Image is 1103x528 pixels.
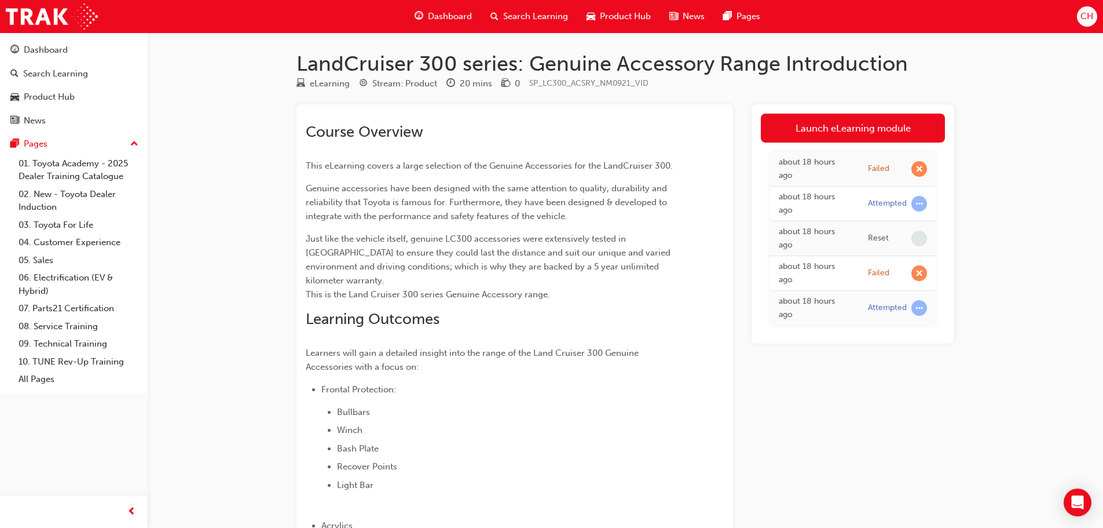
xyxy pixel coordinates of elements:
span: car-icon [10,92,19,103]
a: 09. Technical Training [14,335,143,353]
a: All Pages [14,370,143,388]
a: Product Hub [5,86,143,108]
a: News [5,110,143,132]
div: Type [296,77,350,91]
a: news-iconNews [660,5,714,28]
span: learningResourceType_ELEARNING-icon [296,79,305,89]
img: Trak [6,3,98,30]
span: Course Overview [306,123,423,141]
div: Stream [359,77,437,91]
span: Bash Plate [337,443,379,454]
span: News [683,10,705,23]
div: Tue Sep 23 2025 13:58:17 GMT+1000 (Australian Eastern Standard Time) [779,225,851,252]
span: up-icon [130,137,138,152]
span: clock-icon [446,79,455,89]
span: Learning Outcomes [306,310,439,328]
div: Product Hub [24,90,75,104]
div: Attempted [868,198,907,209]
a: 05. Sales [14,252,143,270]
div: Tue Sep 23 2025 13:58:18 GMT+1000 (Australian Eastern Standard Time) [779,191,851,217]
span: Learning resource code [529,78,648,88]
div: Stream: Product [372,77,437,90]
div: Open Intercom Messenger [1064,489,1091,516]
span: Pages [736,10,760,23]
span: car-icon [587,9,595,24]
span: guage-icon [415,9,423,24]
span: news-icon [669,9,678,24]
div: Failed [868,268,889,279]
span: prev-icon [127,505,136,519]
div: Tue Sep 23 2025 13:57:59 GMT+1000 (Australian Eastern Standard Time) [779,260,851,286]
button: Pages [5,133,143,155]
div: Pages [24,137,47,151]
a: Launch eLearning module [761,114,945,143]
button: CH [1077,6,1097,27]
span: Winch [337,425,362,435]
a: Search Learning [5,63,143,85]
div: 0 [515,77,520,90]
span: This eLearning covers a large selection of the Genuine Accessories for the LandCruiser 300. [306,161,673,171]
span: pages-icon [723,9,732,24]
div: Failed [868,163,889,174]
div: Reset [868,233,889,244]
a: 04. Customer Experience [14,234,143,252]
span: learningRecordVerb_NONE-icon [911,231,927,246]
span: learningRecordVerb_FAIL-icon [911,265,927,281]
div: Tue Sep 23 2025 14:00:18 GMT+1000 (Australian Eastern Standard Time) [779,156,851,182]
div: Dashboard [24,43,68,57]
span: Recover Points [337,461,397,472]
div: News [24,114,46,128]
a: 06. Electrification (EV & Hybrid) [14,269,143,300]
div: 20 mins [460,77,492,90]
div: Price [501,77,520,91]
span: Light Bar [337,480,373,490]
div: Duration [446,77,492,91]
span: Genuine accessories have been designed with the same attention to quality, durability and reliabi... [306,183,669,221]
a: guage-iconDashboard [405,5,481,28]
span: Dashboard [428,10,472,23]
a: 10. TUNE Rev-Up Training [14,353,143,371]
span: Product Hub [600,10,651,23]
a: pages-iconPages [714,5,769,28]
span: CH [1080,10,1093,23]
span: learningRecordVerb_ATTEMPT-icon [911,300,927,316]
span: Just like the vehicle itself, genuine LC300 accessories were extensively tested in [GEOGRAPHIC_DA... [306,234,673,300]
div: Attempted [868,303,907,314]
span: search-icon [490,9,499,24]
span: Learners will gain a detailed insight into the range of the Land Cruiser 300 Genuine Accessories ... [306,348,641,372]
span: guage-icon [10,45,19,56]
span: Bullbars [337,407,370,417]
span: search-icon [10,69,19,79]
div: Search Learning [23,67,88,81]
span: news-icon [10,116,19,126]
a: 03. Toyota For Life [14,216,143,234]
a: 07. Parts21 Certification [14,300,143,318]
h1: LandCruiser 300 series: Genuine Accessory Range Introduction [296,51,954,77]
span: learningRecordVerb_ATTEMPT-icon [911,196,927,212]
a: 02. New - Toyota Dealer Induction [14,185,143,216]
button: DashboardSearch LearningProduct HubNews [5,37,143,133]
a: car-iconProduct Hub [577,5,660,28]
a: Dashboard [5,39,143,61]
span: Frontal Protection: [321,384,396,395]
a: 01. Toyota Academy - 2025 Dealer Training Catalogue [14,155,143,185]
span: target-icon [359,79,368,89]
a: search-iconSearch Learning [481,5,577,28]
div: Tue Sep 23 2025 13:45:32 GMT+1000 (Australian Eastern Standard Time) [779,295,851,321]
a: 08. Service Training [14,318,143,336]
span: pages-icon [10,139,19,150]
div: eLearning [310,77,350,90]
span: money-icon [501,79,510,89]
span: learningRecordVerb_FAIL-icon [911,161,927,177]
span: Search Learning [503,10,568,23]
